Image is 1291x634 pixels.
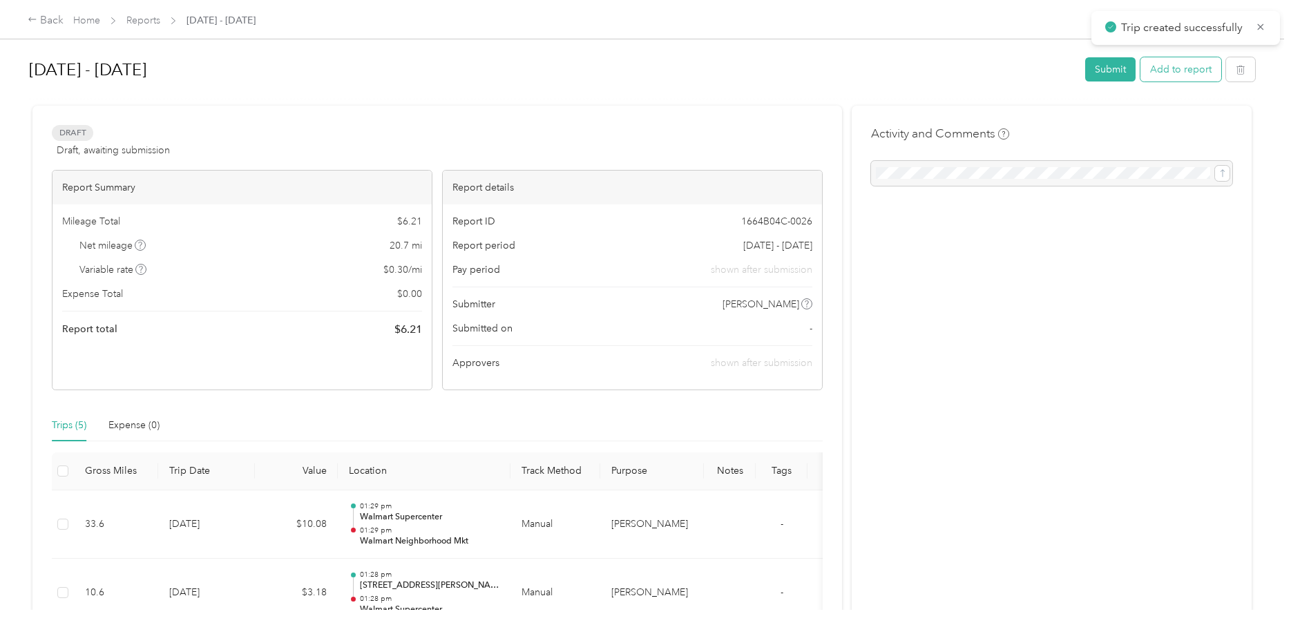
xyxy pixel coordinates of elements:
[704,452,756,490] th: Notes
[360,579,499,592] p: [STREET_ADDRESS][PERSON_NAME]
[360,570,499,579] p: 01:28 pm
[29,53,1075,86] h1: Oct 1 - 15, 2025
[452,238,515,253] span: Report period
[756,452,807,490] th: Tags
[79,262,147,277] span: Variable rate
[52,418,86,433] div: Trips (5)
[52,125,93,141] span: Draft
[1214,557,1291,634] iframe: Everlance-gr Chat Button Frame
[158,490,255,559] td: [DATE]
[741,214,812,229] span: 1664B04C-0026
[383,262,422,277] span: $ 0.30 / mi
[452,262,500,277] span: Pay period
[360,604,499,616] p: Walmart Supercenter
[510,490,600,559] td: Manual
[397,214,422,229] span: $ 6.21
[158,452,255,490] th: Trip Date
[158,559,255,628] td: [DATE]
[781,586,783,598] span: -
[452,214,495,229] span: Report ID
[360,511,499,523] p: Walmart Supercenter
[1085,57,1136,81] button: Submit
[1121,19,1245,37] p: Trip created successfully
[360,535,499,548] p: Walmart Neighborhood Mkt
[62,322,117,336] span: Report total
[394,321,422,338] span: $ 6.21
[57,143,170,157] span: Draft, awaiting submission
[510,559,600,628] td: Manual
[360,594,499,604] p: 01:28 pm
[711,262,812,277] span: shown after submission
[510,452,600,490] th: Track Method
[810,321,812,336] span: -
[443,171,822,204] div: Report details
[600,490,704,559] td: Acosta
[338,452,510,490] th: Location
[126,15,160,26] a: Reports
[711,357,812,369] span: shown after submission
[74,452,158,490] th: Gross Miles
[62,287,123,301] span: Expense Total
[1140,57,1221,81] button: Add to report
[452,356,499,370] span: Approvers
[255,559,338,628] td: $3.18
[52,171,432,204] div: Report Summary
[79,238,146,253] span: Net mileage
[255,452,338,490] th: Value
[74,559,158,628] td: 10.6
[397,287,422,301] span: $ 0.00
[871,125,1009,142] h4: Activity and Comments
[360,526,499,535] p: 01:29 pm
[74,490,158,559] td: 33.6
[723,297,799,311] span: [PERSON_NAME]
[781,518,783,530] span: -
[73,15,100,26] a: Home
[743,238,812,253] span: [DATE] - [DATE]
[600,559,704,628] td: Acosta
[452,321,513,336] span: Submitted on
[360,501,499,511] p: 01:29 pm
[108,418,160,433] div: Expense (0)
[255,490,338,559] td: $10.08
[600,452,704,490] th: Purpose
[28,12,64,29] div: Back
[390,238,422,253] span: 20.7 mi
[62,214,120,229] span: Mileage Total
[187,13,256,28] span: [DATE] - [DATE]
[452,297,495,311] span: Submitter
